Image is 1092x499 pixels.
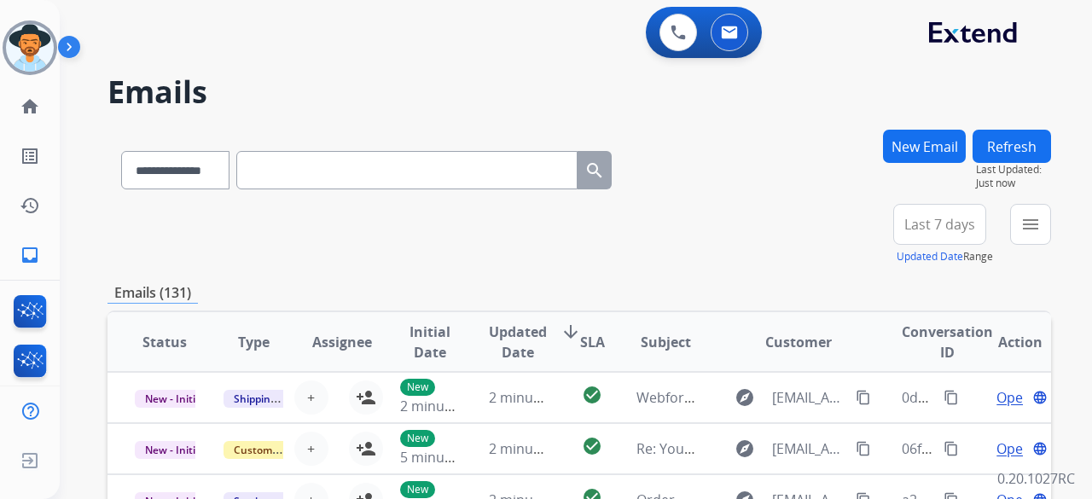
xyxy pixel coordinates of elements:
span: [EMAIL_ADDRESS][DOMAIN_NAME] [772,438,845,459]
button: New Email [883,130,966,163]
mat-icon: list_alt [20,146,40,166]
span: Customer [765,332,832,352]
span: Subject [641,332,691,352]
button: + [294,380,328,415]
button: + [294,432,328,466]
span: Type [238,332,270,352]
span: 5 minutes ago [400,448,491,467]
span: New - Initial [135,441,214,459]
span: Range [897,249,993,264]
mat-icon: explore [735,387,755,408]
span: New - Initial [135,390,214,408]
span: Webform from [EMAIL_ADDRESS][DOMAIN_NAME] on [DATE] [636,388,1023,407]
mat-icon: inbox [20,245,40,265]
mat-icon: search [584,160,605,181]
span: Re: Your Extend claim is being reviewed [636,439,890,458]
mat-icon: language [1032,390,1048,405]
button: Refresh [973,130,1051,163]
mat-icon: content_copy [944,441,959,456]
mat-icon: content_copy [856,390,871,405]
span: Last 7 days [904,221,975,228]
mat-icon: menu [1020,214,1041,235]
mat-icon: home [20,96,40,117]
span: Just now [976,177,1051,190]
span: + [307,387,315,408]
span: Customer Support [224,441,334,459]
mat-icon: arrow_downward [561,322,581,342]
span: Open [996,387,1031,408]
mat-icon: language [1032,441,1048,456]
span: 2 minutes ago [489,388,580,407]
span: + [307,438,315,459]
span: 2 minutes ago [400,397,491,415]
mat-icon: check_circle [582,436,602,456]
mat-icon: person_add [356,387,376,408]
span: Initial Date [400,322,461,363]
span: Updated Date [489,322,547,363]
p: New [400,430,435,447]
mat-icon: check_circle [582,385,602,405]
p: New [400,481,435,498]
p: Emails (131) [107,282,198,304]
span: [EMAIL_ADDRESS][DOMAIN_NAME] [772,387,845,408]
span: SLA [580,332,605,352]
p: New [400,379,435,396]
th: Action [962,312,1051,372]
button: Last 7 days [893,204,986,245]
mat-icon: history [20,195,40,216]
span: Conversation ID [902,322,993,363]
span: Last Updated: [976,163,1051,177]
mat-icon: content_copy [856,441,871,456]
mat-icon: person_add [356,438,376,459]
button: Updated Date [897,250,963,264]
span: 2 minutes ago [489,439,580,458]
p: 0.20.1027RC [997,468,1075,489]
h2: Emails [107,75,1051,109]
mat-icon: explore [735,438,755,459]
span: Status [142,332,187,352]
mat-icon: content_copy [944,390,959,405]
span: Open [996,438,1031,459]
span: Shipping Protection [224,390,340,408]
span: Assignee [312,332,372,352]
img: avatar [6,24,54,72]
